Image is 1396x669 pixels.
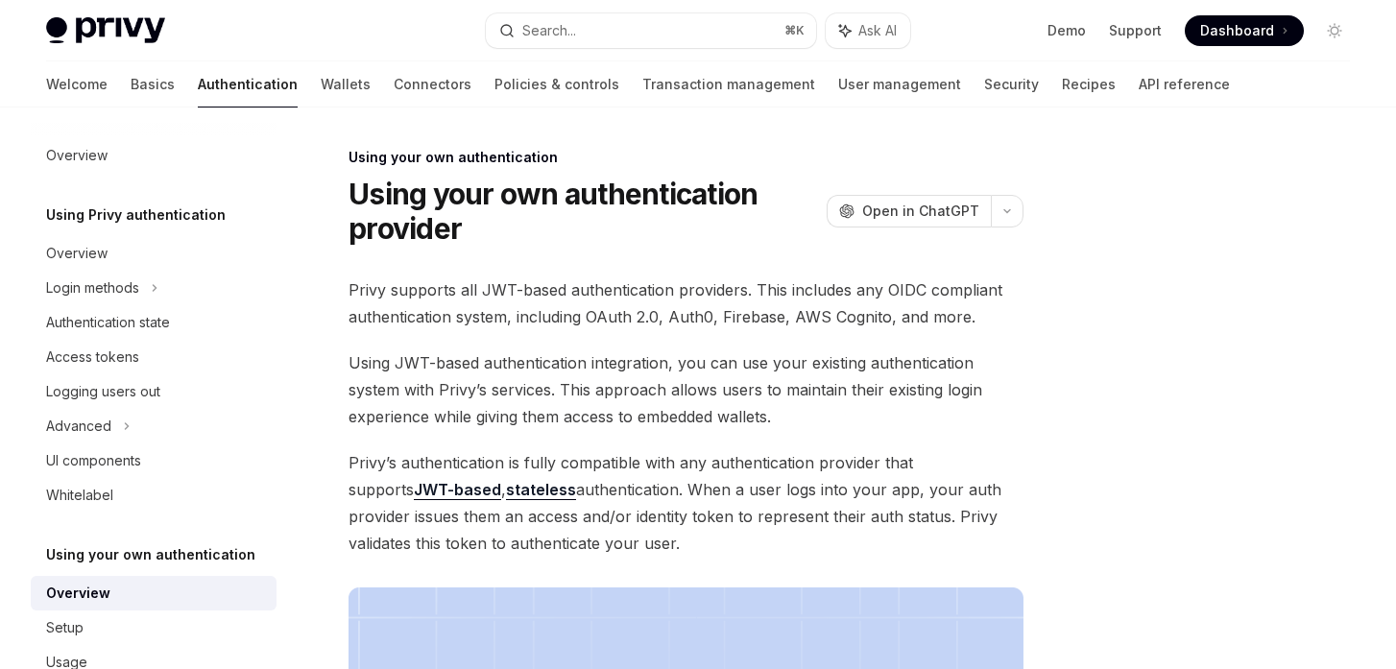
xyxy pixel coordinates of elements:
[349,148,1023,167] div: Using your own authentication
[46,415,111,438] div: Advanced
[984,61,1039,108] a: Security
[1319,15,1350,46] button: Toggle dark mode
[46,616,84,639] div: Setup
[31,138,277,173] a: Overview
[31,478,277,513] a: Whitelabel
[46,346,139,369] div: Access tokens
[46,449,141,472] div: UI components
[486,13,816,48] button: Search...⌘K
[862,202,979,221] span: Open in ChatGPT
[46,484,113,507] div: Whitelabel
[642,61,815,108] a: Transaction management
[838,61,961,108] a: User management
[31,374,277,409] a: Logging users out
[349,449,1023,557] span: Privy’s authentication is fully compatible with any authentication provider that supports , authe...
[506,480,576,500] a: stateless
[321,61,371,108] a: Wallets
[31,576,277,610] a: Overview
[349,276,1023,330] span: Privy supports all JWT-based authentication providers. This includes any OIDC compliant authentic...
[827,195,991,227] button: Open in ChatGPT
[46,543,255,566] h5: Using your own authentication
[46,61,108,108] a: Welcome
[46,203,226,227] h5: Using Privy authentication
[46,380,160,403] div: Logging users out
[349,349,1023,430] span: Using JWT-based authentication integration, you can use your existing authentication system with ...
[1200,21,1274,40] span: Dashboard
[1062,61,1116,108] a: Recipes
[31,236,277,271] a: Overview
[826,13,910,48] button: Ask AI
[394,61,471,108] a: Connectors
[46,582,110,605] div: Overview
[414,480,501,500] a: JWT-based
[522,19,576,42] div: Search...
[46,311,170,334] div: Authentication state
[31,305,277,340] a: Authentication state
[31,443,277,478] a: UI components
[46,144,108,167] div: Overview
[1185,15,1304,46] a: Dashboard
[46,242,108,265] div: Overview
[31,610,277,645] a: Setup
[198,61,298,108] a: Authentication
[784,23,805,38] span: ⌘ K
[46,17,165,44] img: light logo
[1139,61,1230,108] a: API reference
[131,61,175,108] a: Basics
[1109,21,1162,40] a: Support
[1047,21,1086,40] a: Demo
[46,276,139,299] div: Login methods
[349,177,819,246] h1: Using your own authentication provider
[494,61,619,108] a: Policies & controls
[31,340,277,374] a: Access tokens
[858,21,897,40] span: Ask AI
